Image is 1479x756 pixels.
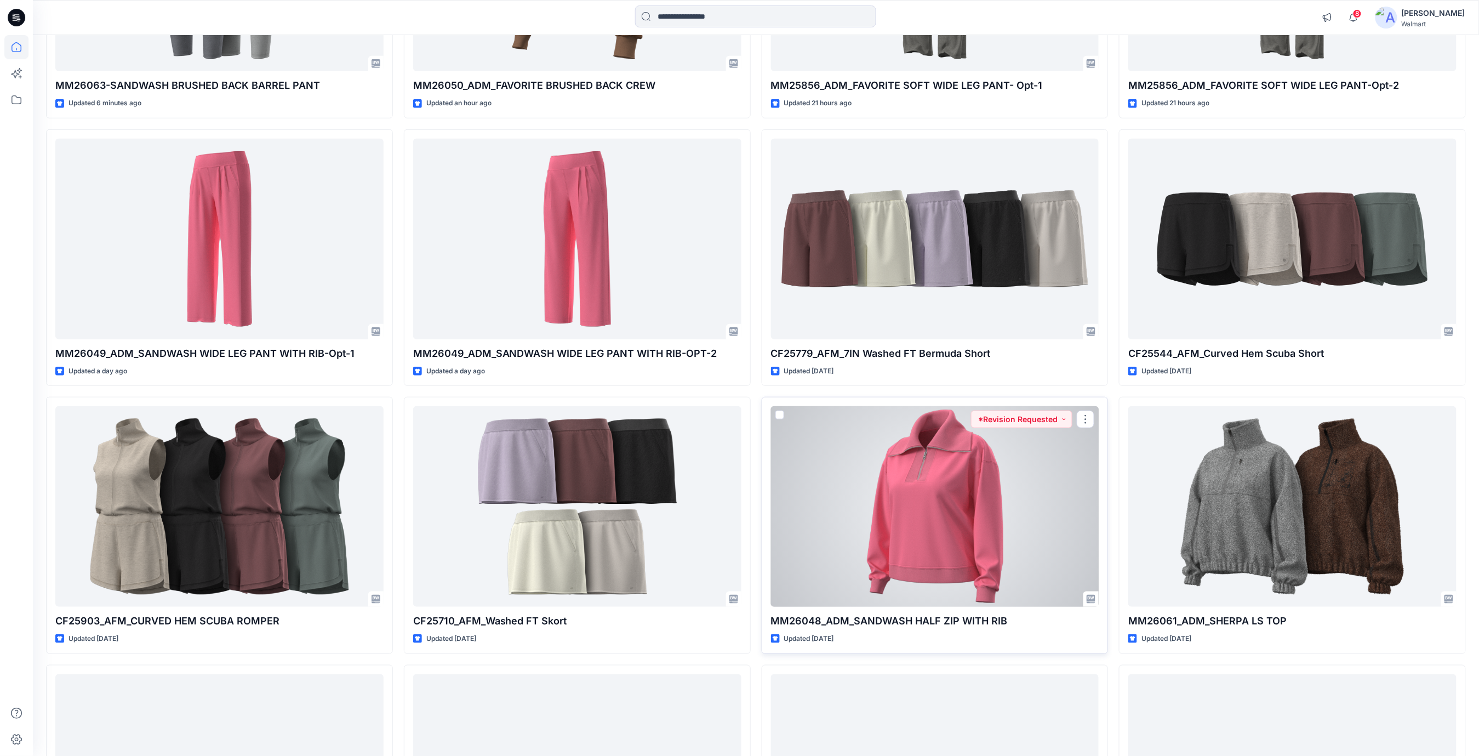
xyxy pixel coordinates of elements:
[55,139,384,339] a: MM26049_ADM_SANDWASH WIDE LEG PANT WITH RIB-Opt-1
[426,366,485,377] p: Updated a day ago
[771,139,1099,339] a: CF25779_AFM_7IN Washed FT Bermuda Short
[413,346,741,361] p: MM26049_ADM_SANDWASH WIDE LEG PANT WITH RIB-OPT-2
[784,633,834,645] p: Updated [DATE]
[1375,7,1397,29] img: avatar
[1128,346,1457,361] p: CF25544_AFM_Curved Hem Scuba Short
[1141,366,1191,377] p: Updated [DATE]
[413,139,741,339] a: MM26049_ADM_SANDWASH WIDE LEG PANT WITH RIB-OPT-2
[1128,78,1457,93] p: MM25856_ADM_FAVORITE SOFT WIDE LEG PANT-Opt-2
[1141,633,1191,645] p: Updated [DATE]
[55,613,384,629] p: CF25903_AFM_CURVED HEM SCUBA ROMPER
[784,98,852,109] p: Updated 21 hours ago
[1353,9,1362,18] span: 8
[68,98,141,109] p: Updated 6 minutes ago
[784,366,834,377] p: Updated [DATE]
[1141,98,1209,109] p: Updated 21 hours ago
[55,406,384,607] a: CF25903_AFM_CURVED HEM SCUBA ROMPER
[1128,139,1457,339] a: CF25544_AFM_Curved Hem Scuba Short
[68,633,118,645] p: Updated [DATE]
[413,613,741,629] p: CF25710_AFM_Washed FT Skort
[426,98,492,109] p: Updated an hour ago
[771,346,1099,361] p: CF25779_AFM_7IN Washed FT Bermuda Short
[1402,7,1465,20] div: [PERSON_NAME]
[771,78,1099,93] p: MM25856_ADM_FAVORITE SOFT WIDE LEG PANT- Opt-1
[68,366,127,377] p: Updated a day ago
[413,78,741,93] p: MM26050_ADM_FAVORITE BRUSHED BACK CREW
[771,613,1099,629] p: MM26048_ADM_SANDWASH HALF ZIP WITH RIB
[771,406,1099,607] a: MM26048_ADM_SANDWASH HALF ZIP WITH RIB
[55,78,384,93] p: MM26063-SANDWASH BRUSHED BACK BARREL PANT
[1402,20,1465,28] div: Walmart
[413,406,741,607] a: CF25710_AFM_Washed FT Skort
[55,346,384,361] p: MM26049_ADM_SANDWASH WIDE LEG PANT WITH RIB-Opt-1
[1128,613,1457,629] p: MM26061_ADM_SHERPA LS TOP
[426,633,476,645] p: Updated [DATE]
[1128,406,1457,607] a: MM26061_ADM_SHERPA LS TOP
